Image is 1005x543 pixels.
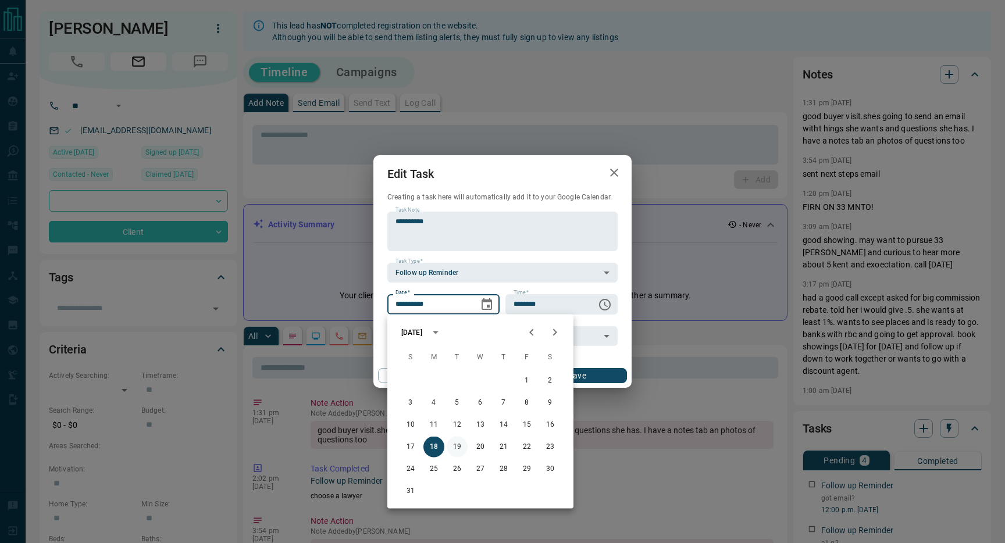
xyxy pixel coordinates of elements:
[423,437,444,458] button: 18
[400,481,421,502] button: 31
[516,437,537,458] button: 22
[543,321,566,344] button: Next month
[540,459,561,480] button: 30
[493,437,514,458] button: 21
[470,459,491,480] button: 27
[400,437,421,458] button: 17
[540,415,561,435] button: 16
[400,415,421,435] button: 10
[470,346,491,369] span: Wednesday
[447,415,468,435] button: 12
[540,346,561,369] span: Saturday
[516,346,537,369] span: Friday
[447,392,468,413] button: 5
[520,321,543,344] button: Previous month
[540,392,561,413] button: 9
[447,459,468,480] button: 26
[593,293,616,316] button: Choose time, selected time is 12:00 PM
[387,263,618,283] div: Follow up Reminder
[423,415,444,435] button: 11
[401,327,422,338] div: [DATE]
[447,346,468,369] span: Tuesday
[400,392,421,413] button: 3
[395,206,419,214] label: Task Note
[516,370,537,391] button: 1
[447,437,468,458] button: 19
[400,459,421,480] button: 24
[516,415,537,435] button: 15
[395,258,423,265] label: Task Type
[426,323,446,342] button: calendar view is open, switch to year view
[516,392,537,413] button: 8
[493,415,514,435] button: 14
[540,437,561,458] button: 23
[493,346,514,369] span: Thursday
[395,289,410,296] label: Date
[528,368,627,383] button: Save
[514,289,529,296] label: Time
[493,392,514,413] button: 7
[516,459,537,480] button: 29
[387,192,618,202] p: Creating a task here will automatically add it to your Google Calendar.
[423,392,444,413] button: 4
[373,155,448,192] h2: Edit Task
[378,368,477,383] button: Cancel
[475,293,498,316] button: Choose date, selected date is Aug 18, 2025
[423,346,444,369] span: Monday
[400,346,421,369] span: Sunday
[470,437,491,458] button: 20
[470,392,491,413] button: 6
[493,459,514,480] button: 28
[470,415,491,435] button: 13
[423,459,444,480] button: 25
[540,370,561,391] button: 2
